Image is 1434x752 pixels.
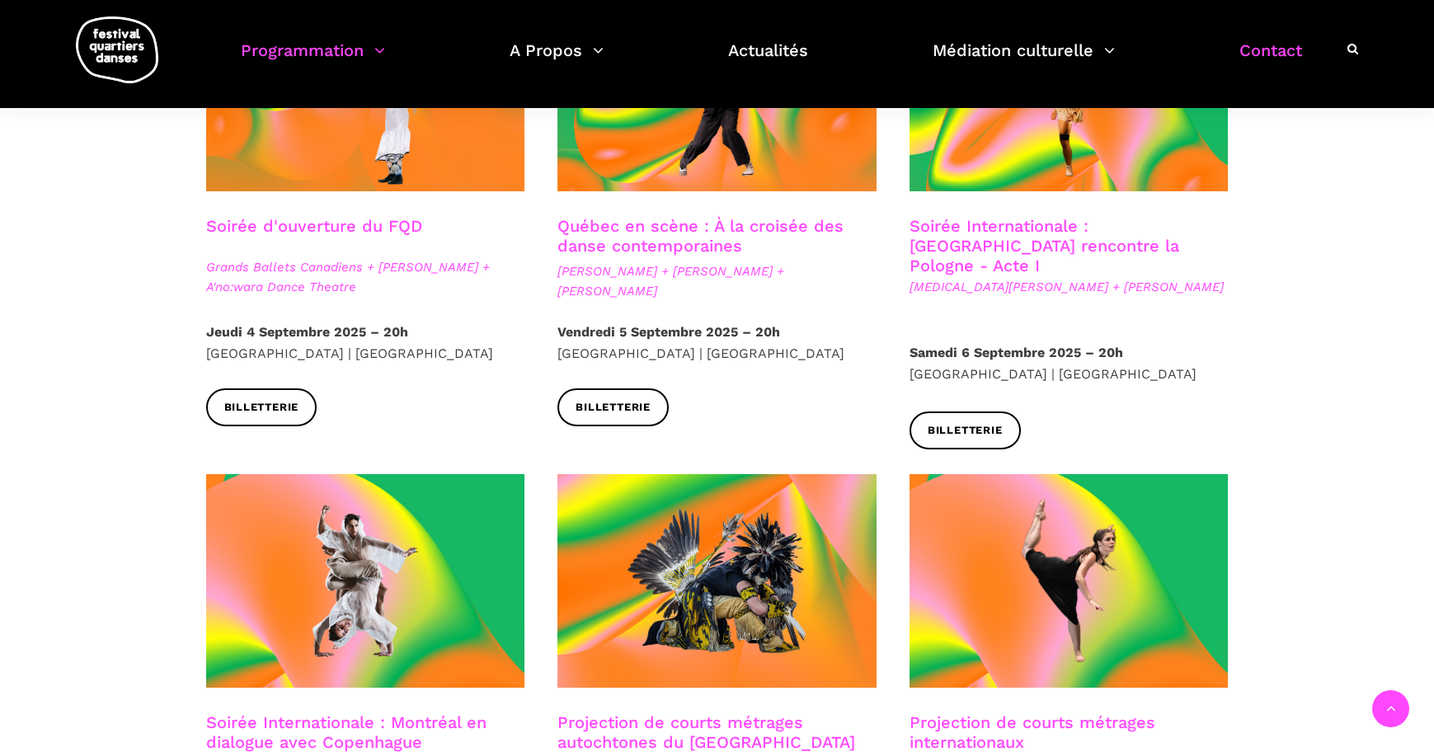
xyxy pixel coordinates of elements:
[557,322,877,364] p: [GEOGRAPHIC_DATA] | [GEOGRAPHIC_DATA]
[206,388,317,425] a: Billetterie
[576,399,651,416] span: Billetterie
[206,216,422,236] a: Soirée d'ouverture du FQD
[241,36,385,85] a: Programmation
[910,411,1021,449] a: Billetterie
[224,399,299,416] span: Billetterie
[910,342,1229,384] p: [GEOGRAPHIC_DATA] | [GEOGRAPHIC_DATA]
[1239,36,1302,85] a: Contact
[557,324,780,340] strong: Vendredi 5 Septembre 2025 – 20h
[557,388,669,425] a: Billetterie
[933,36,1115,85] a: Médiation culturelle
[728,36,808,85] a: Actualités
[510,36,604,85] a: A Propos
[557,261,877,301] span: [PERSON_NAME] + [PERSON_NAME] + [PERSON_NAME]
[206,324,408,340] strong: Jeudi 4 Septembre 2025 – 20h
[557,216,844,256] a: Québec en scène : À la croisée des danse contemporaines
[910,345,1123,360] strong: Samedi 6 Septembre 2025 – 20h
[910,216,1179,275] a: Soirée Internationale : [GEOGRAPHIC_DATA] rencontre la Pologne - Acte I
[76,16,158,83] img: logo-fqd-med
[206,712,487,752] a: Soirée Internationale : Montréal en dialogue avec Copenhague
[910,277,1229,297] span: [MEDICAL_DATA][PERSON_NAME] + [PERSON_NAME]
[928,422,1003,439] span: Billetterie
[206,322,525,364] p: [GEOGRAPHIC_DATA] | [GEOGRAPHIC_DATA]
[206,257,525,297] span: Grands Ballets Canadiens + [PERSON_NAME] + A'no:wara Dance Theatre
